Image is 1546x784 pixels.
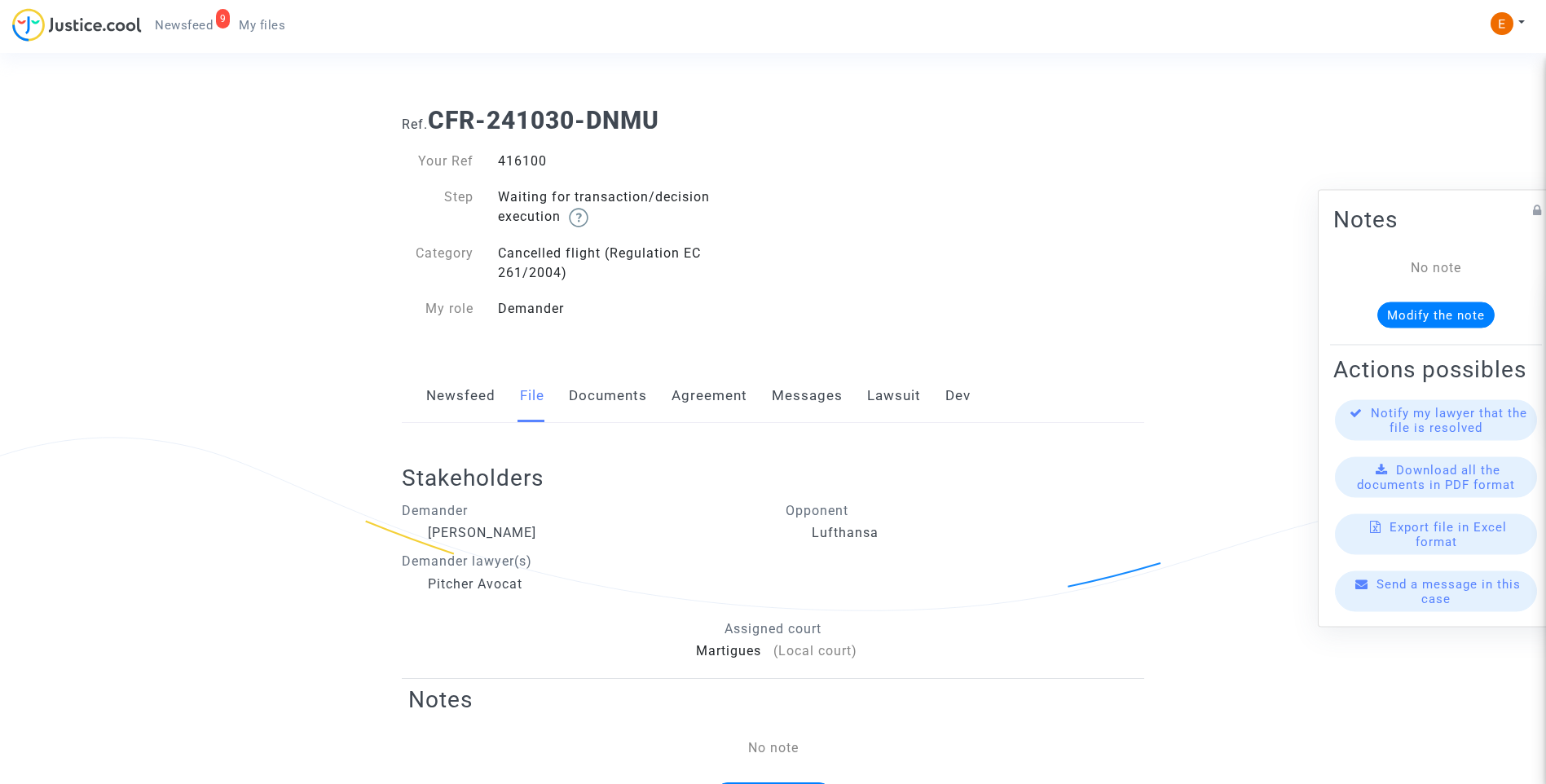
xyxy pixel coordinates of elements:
div: Demander [486,299,773,319]
div: Your Ref [390,152,486,171]
a: Documents [569,369,647,423]
span: Notify my lawyer that the file is resolved [1371,406,1527,435]
div: No note [433,751,1113,771]
div: 9 [216,9,231,29]
h2: Actions possibles [1333,355,1539,384]
a: Agreement [672,369,747,423]
div: No note [1358,258,1514,278]
a: Messages [772,369,843,423]
span: Download all the documents in PDF format [1357,463,1515,492]
div: Step [390,187,486,227]
button: Modify the note [1377,302,1495,328]
p: Demander [402,500,761,521]
img: help.svg [569,208,588,227]
img: icon-user.svg [402,523,428,549]
h2: Notes [1333,205,1539,234]
img: icon-faciliter-sm.svg [686,655,706,675]
span: Ref. [402,117,428,132]
div: Cancelled flight (Regulation EC 261/2004) [486,244,773,283]
a: Dev [945,369,971,423]
div: My role [390,299,486,319]
h2: Stakeholders [402,464,1156,492]
div: Martigues [402,654,1144,675]
div: Category [390,244,486,283]
span: (Local court) [783,656,867,672]
a: Newsfeed [426,369,496,423]
a: My files [226,13,298,37]
div: [PERSON_NAME] [428,528,536,544]
span: Newsfeed [155,18,213,33]
img: icon-user.svg [402,581,428,607]
img: ACg8ocIeiFvHKe4dA5oeRFd_CiCnuxWUEc1A2wYhRJE3TTWt=s96-c [1491,12,1513,35]
p: Assigned court [402,632,1144,652]
p: Opponent [786,500,1145,521]
img: jc-logo.svg [12,8,142,42]
div: Lufthansa [812,528,879,544]
h2: Notes [408,698,1138,727]
a: Lawsuit [867,369,921,423]
div: 416100 [486,152,773,171]
span: Export file in Excel format [1390,520,1507,549]
div: Waiting for transaction/decision execution [486,187,773,227]
div: Pitcher Avocat [428,585,522,601]
img: icon-user.svg [786,523,812,549]
a: File [520,369,544,423]
p: Demander lawyer(s) [402,557,761,578]
b: CFR-241030-DNMU [428,106,659,134]
a: 9Newsfeed [142,13,226,37]
span: Send a message in this case [1376,577,1521,606]
span: My files [239,18,285,33]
